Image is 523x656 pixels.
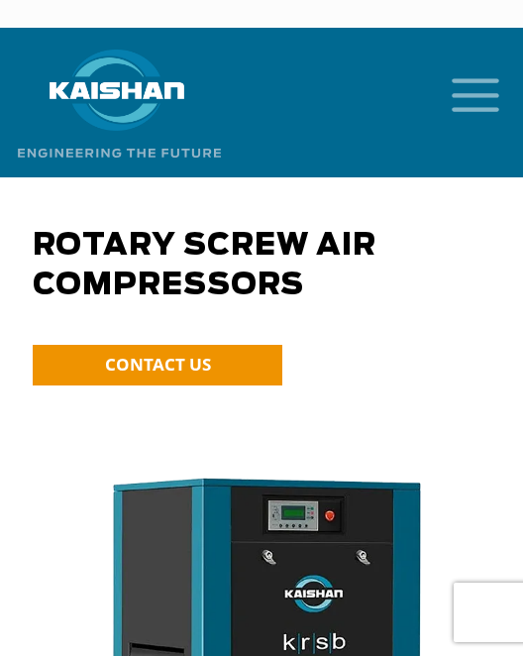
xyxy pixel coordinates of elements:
a: mobile menu [444,72,477,106]
a: CONTACT US [33,345,282,385]
span: CONTACT US [105,353,211,376]
span: Rotary Screw Air Compressors [33,231,376,300]
img: kaishan logo [43,50,191,131]
img: Engineering the future [18,131,221,158]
